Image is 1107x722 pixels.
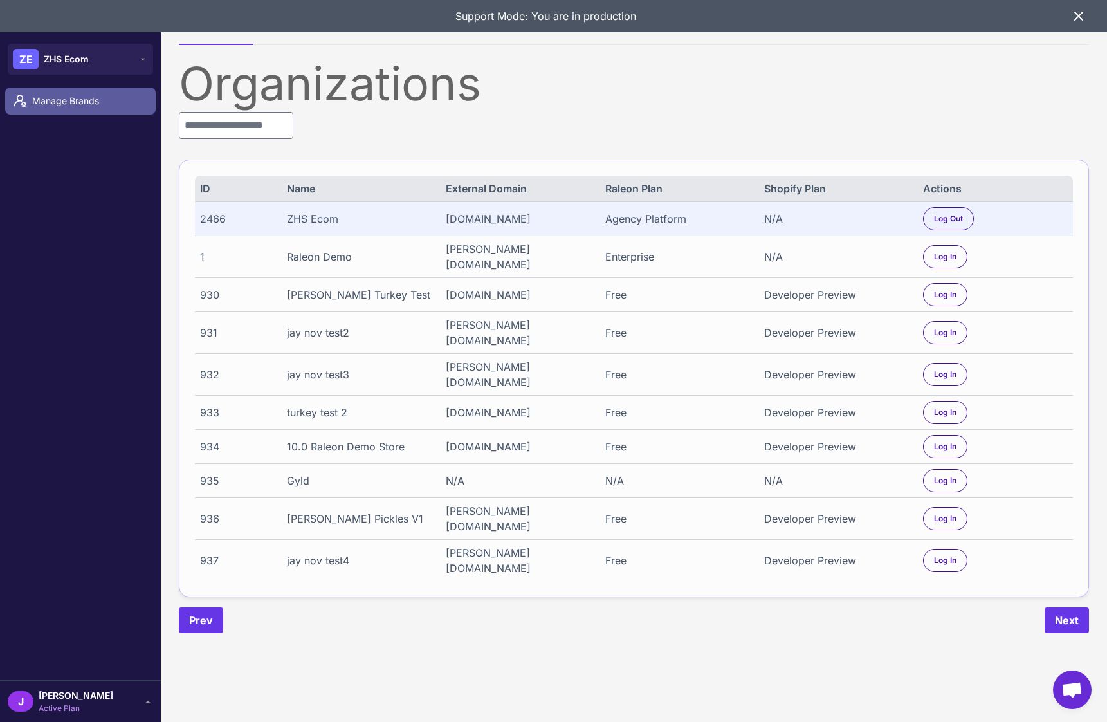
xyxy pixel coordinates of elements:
[287,287,432,302] div: [PERSON_NAME] Turkey Test
[934,369,956,380] span: Log In
[200,553,272,568] div: 937
[200,511,272,526] div: 936
[446,405,590,420] div: [DOMAIN_NAME]
[32,94,145,108] span: Manage Brands
[605,553,750,568] div: Free
[39,703,113,714] span: Active Plan
[934,513,956,524] span: Log In
[934,441,956,452] span: Log In
[446,503,590,534] div: [PERSON_NAME][DOMAIN_NAME]
[446,181,590,196] div: External Domain
[446,359,590,390] div: [PERSON_NAME][DOMAIN_NAME]
[934,289,956,301] span: Log In
[287,211,432,227] div: ZHS Ecom
[200,439,272,454] div: 934
[200,181,272,196] div: ID
[446,317,590,348] div: [PERSON_NAME][DOMAIN_NAME]
[605,181,750,196] div: Raleon Plan
[934,213,963,225] span: Log Out
[764,211,909,227] div: N/A
[200,287,272,302] div: 930
[39,689,113,703] span: [PERSON_NAME]
[200,249,272,264] div: 1
[605,405,750,420] div: Free
[764,367,909,382] div: Developer Preview
[605,367,750,382] div: Free
[764,473,909,488] div: N/A
[287,553,432,568] div: jay nov test4
[200,211,272,227] div: 2466
[446,211,590,227] div: [DOMAIN_NAME]
[764,287,909,302] div: Developer Preview
[764,553,909,568] div: Developer Preview
[605,511,750,526] div: Free
[1053,671,1092,709] a: Open chat
[200,367,272,382] div: 932
[764,405,909,420] div: Developer Preview
[13,49,39,69] div: ZE
[287,405,432,420] div: turkey test 2
[200,405,272,420] div: 933
[764,439,909,454] div: Developer Preview
[934,475,956,486] span: Log In
[934,251,956,263] span: Log In
[764,249,909,264] div: N/A
[287,439,432,454] div: 10.0 Raleon Demo Store
[200,473,272,488] div: 935
[287,249,432,264] div: Raleon Demo
[605,287,750,302] div: Free
[934,555,956,566] span: Log In
[200,325,272,340] div: 931
[5,88,156,115] a: Manage Brands
[934,327,956,338] span: Log In
[446,287,590,302] div: [DOMAIN_NAME]
[8,44,153,75] button: ZEZHS Ecom
[287,511,432,526] div: [PERSON_NAME] Pickles V1
[287,181,432,196] div: Name
[934,407,956,418] span: Log In
[446,439,590,454] div: [DOMAIN_NAME]
[1045,607,1089,633] button: Next
[446,473,590,488] div: N/A
[8,691,33,712] div: J
[605,439,750,454] div: Free
[764,511,909,526] div: Developer Preview
[446,545,590,576] div: [PERSON_NAME][DOMAIN_NAME]
[44,52,89,66] span: ZHS Ecom
[179,607,223,633] button: Prev
[287,473,432,488] div: Gyld
[287,367,432,382] div: jay nov test3
[923,181,1068,196] div: Actions
[446,241,590,272] div: [PERSON_NAME][DOMAIN_NAME]
[605,473,750,488] div: N/A
[605,325,750,340] div: Free
[764,181,909,196] div: Shopify Plan
[179,60,1089,107] div: Organizations
[605,211,750,227] div: Agency Platform
[287,325,432,340] div: jay nov test2
[605,249,750,264] div: Enterprise
[764,325,909,340] div: Developer Preview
